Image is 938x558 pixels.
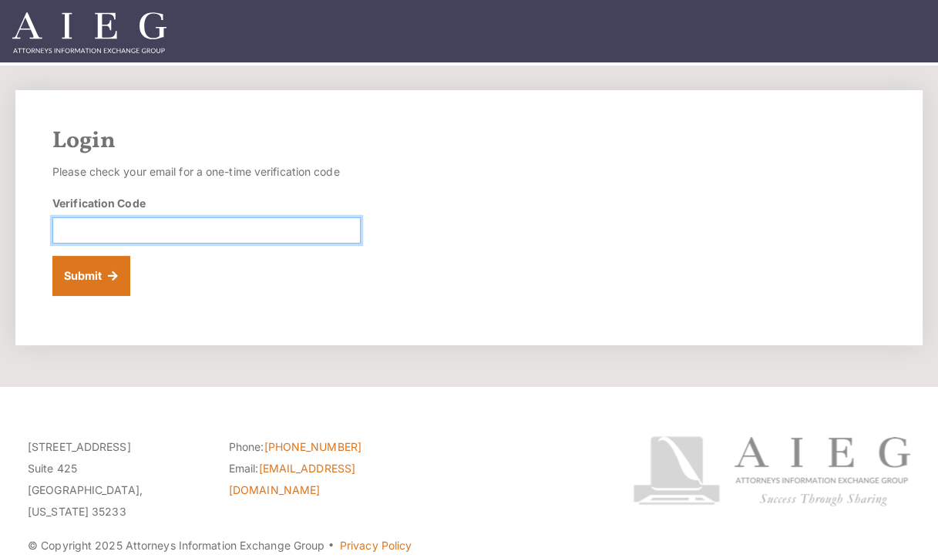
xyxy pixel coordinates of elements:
[264,440,361,453] a: [PHONE_NUMBER]
[229,462,355,496] a: [EMAIL_ADDRESS][DOMAIN_NAME]
[28,436,206,523] p: [STREET_ADDRESS] Suite 425 [GEOGRAPHIC_DATA], [US_STATE] 35233
[328,545,335,553] span: ·
[340,539,412,552] a: Privacy Policy
[52,195,146,211] label: Verification Code
[52,161,361,183] p: Please check your email for a one-time verification code
[28,535,608,556] p: © Copyright 2025 Attorneys Information Exchange Group
[52,127,886,155] h2: Login
[633,436,910,506] img: Attorneys Information Exchange Group logo
[229,458,407,501] li: Email:
[52,256,130,296] button: Submit
[12,12,166,53] img: Attorneys Information Exchange Group
[229,436,407,458] li: Phone:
